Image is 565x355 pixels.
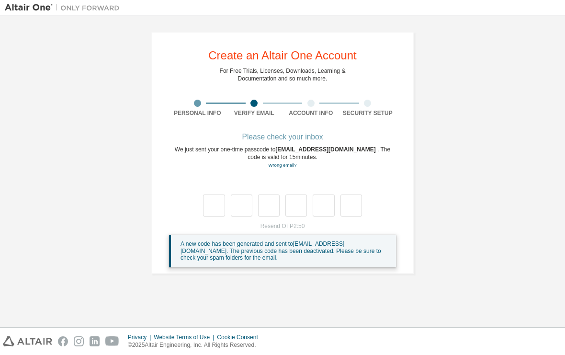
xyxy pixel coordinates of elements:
div: Website Terms of Use [154,333,217,341]
div: Account Info [282,109,339,117]
div: Cookie Consent [217,333,263,341]
span: [EMAIL_ADDRESS][DOMAIN_NAME] [275,146,377,153]
div: For Free Trials, Licenses, Downloads, Learning & Documentation and so much more. [220,67,346,82]
div: We just sent your one-time passcode to . The code is valid for 15 minutes. [169,146,396,169]
div: Please check your inbox [169,134,396,140]
span: A new code has been generated and sent to [EMAIL_ADDRESS][DOMAIN_NAME] . The previous code has be... [181,240,381,261]
img: youtube.svg [105,336,119,346]
div: Privacy [128,333,154,341]
div: Create an Altair One Account [208,50,357,61]
img: instagram.svg [74,336,84,346]
div: Security Setup [339,109,396,117]
p: © 2025 Altair Engineering, Inc. All Rights Reserved. [128,341,264,349]
div: Personal Info [169,109,226,117]
img: altair_logo.svg [3,336,52,346]
div: Verify Email [226,109,283,117]
img: Altair One [5,3,124,12]
img: facebook.svg [58,336,68,346]
img: linkedin.svg [90,336,100,346]
a: Go back to the registration form [268,162,296,168]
